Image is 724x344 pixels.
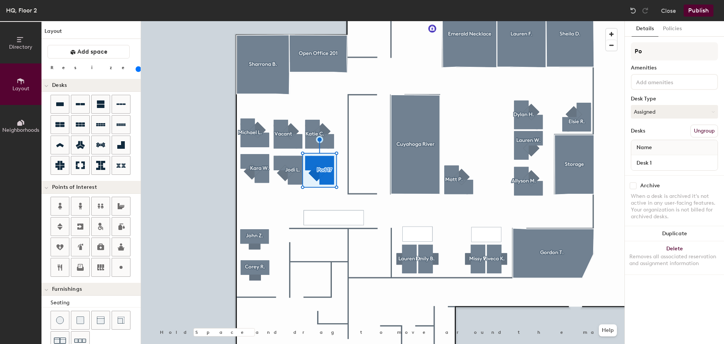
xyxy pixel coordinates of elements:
[631,65,718,71] div: Amenities
[56,316,64,324] img: Stool
[117,316,125,324] img: Couch (corner)
[91,311,110,330] button: Couch (middle)
[52,286,82,292] span: Furnishings
[112,311,130,330] button: Couch (corner)
[9,44,32,50] span: Directory
[631,105,718,119] button: Assigned
[631,193,718,220] div: When a desk is archived it's not active in any user-facing features. Your organization is not bil...
[690,125,718,137] button: Ungroup
[684,5,713,17] button: Publish
[661,5,676,17] button: Close
[635,77,703,86] input: Add amenities
[77,48,107,56] span: Add space
[633,141,656,154] span: Name
[41,27,141,39] h1: Layout
[625,226,724,241] button: Duplicate
[658,21,686,37] button: Policies
[77,316,84,324] img: Cushion
[640,183,660,189] div: Archive
[641,7,649,14] img: Redo
[52,82,67,88] span: Desks
[599,324,617,336] button: Help
[12,85,29,92] span: Layout
[2,127,39,133] span: Neighborhoods
[625,241,724,275] button: DeleteRemoves all associated reservation and assignment information
[6,6,37,15] div: HQ, Floor 2
[51,299,141,307] div: Seating
[631,96,718,102] div: Desk Type
[97,316,104,324] img: Couch (middle)
[48,45,130,59] button: Add space
[52,184,97,190] span: Points of Interest
[51,65,134,71] div: Resize
[633,157,716,168] input: Unnamed desk
[629,253,719,267] div: Removes all associated reservation and assignment information
[51,311,69,330] button: Stool
[632,21,658,37] button: Details
[631,128,645,134] div: Desks
[629,7,637,14] img: Undo
[71,311,90,330] button: Cushion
